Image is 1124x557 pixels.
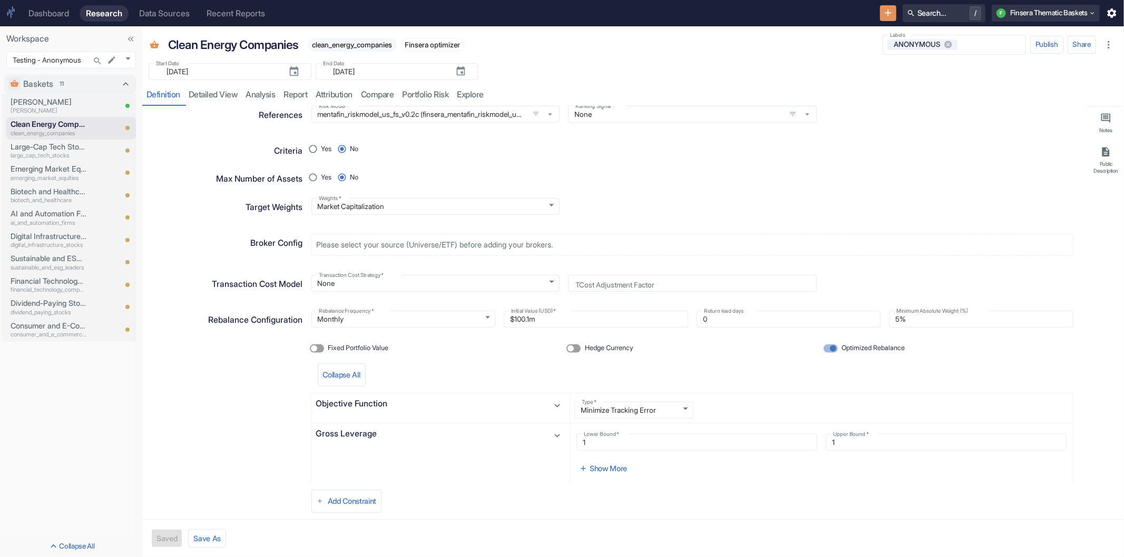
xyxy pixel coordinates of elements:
span: ANONYMOUS [890,39,947,49]
p: [PERSON_NAME] [11,96,86,108]
label: Transaction Cost Strategy [319,272,384,280]
button: open filters [786,107,799,120]
button: Search... [90,54,105,68]
span: mentafin_riskmodel_us_fs_v0.2c (finsera_mentafin_riskmodel_us_fs_v0_2c) [311,106,560,123]
span: Fixed Portfolio Value [328,343,389,353]
label: Labels [890,32,905,39]
p: Workspace [6,33,136,45]
div: None [311,275,560,292]
a: Digital Infrastructure Stocksdigital_infrastructure_stocks [11,231,86,250]
a: attribution [312,84,357,106]
a: [PERSON_NAME][PERSON_NAME] [11,96,86,115]
div: Public Description [1092,161,1120,174]
label: Initial Value (USD) [511,307,556,315]
p: ai_and_automation_firms [11,218,86,227]
p: Emerging Market Equities [11,163,86,175]
button: New Resource [880,5,896,22]
button: Search.../ [903,4,985,22]
div: position [311,142,367,157]
div: F [996,8,1006,18]
span: Optimized Rebalance [842,343,905,353]
span: Yes [321,144,331,154]
a: Data Sources [133,5,196,22]
p: Financial Technology Companies [11,275,86,287]
a: Financial Technology Companiesfinancial_technology_companies [11,275,86,294]
p: Sustainable and ESG Leaders [11,253,86,264]
span: Yes [321,173,331,183]
p: digital_infrastructure_stocks [11,241,86,250]
a: compare [357,84,398,106]
button: Collapse All [318,363,366,386]
button: Share [1068,36,1096,54]
div: Data Sources [139,8,190,18]
p: Clean Energy Companies [11,118,86,130]
p: Clean Energy Companies [168,36,299,54]
p: consumer_and_e_commerce_businesses [11,330,86,339]
button: Show More [576,457,632,480]
button: Save As [188,529,226,548]
span: clean_energy_companies [308,41,397,49]
label: Lower Bound [584,431,619,439]
a: Clean Energy Companiesclean_energy_companies [11,118,86,137]
span: No [350,144,358,154]
a: Dashboard [22,5,75,22]
a: detailed view [184,84,242,106]
span: 11 [56,79,68,88]
p: Large-Cap Tech Stocks [11,141,86,153]
a: analysis [242,84,280,106]
button: open filters [530,107,542,120]
div: Minimize Tracking Error [574,402,693,419]
p: Transaction Cost Model [212,278,303,291]
p: sustainable_and_esg_leaders [11,263,86,272]
a: Biotech and Healthcarebiotech_and_healthcare [11,186,86,205]
p: Please select your source (Universe/ETF) before adding your brokers. [317,239,553,251]
span: Basket [150,41,159,52]
div: Market Capitalization [311,198,560,215]
button: Notes [1090,108,1122,138]
p: Baskets [24,78,54,91]
div: Research [86,8,122,18]
label: Start Date [156,60,179,68]
span: No [350,173,358,183]
div: Dashboard [28,8,69,18]
div: resource tabs [142,84,1124,106]
label: Upper Bound [833,431,869,439]
p: large_cap_tech_stocks [11,151,86,160]
input: yyyy-mm-dd [160,65,280,78]
div: Baskets11 [4,75,136,94]
label: Type [582,399,597,406]
a: report [280,84,312,106]
div: Recent Reports [207,8,265,18]
p: Gross Leverage [316,427,441,440]
input: yyyy-mm-dd [327,65,447,78]
div: Definition [146,89,180,100]
button: Collapse All [2,538,140,555]
a: Dividend-Paying Stocksdividend_paying_stocks [11,297,86,316]
label: Weights [319,195,341,203]
p: biotech_and_healthcare [11,196,86,205]
div: ANONYMOUS [887,39,958,50]
button: edit [104,53,119,67]
label: Return lead days [704,307,744,315]
a: Portfolio Risk [398,84,453,106]
p: Dividend-Paying Stocks [11,297,86,309]
div: Clean Energy Companies [165,33,302,57]
span: Finsera optimizer [402,41,464,49]
button: Add Constraint [311,490,382,513]
p: financial_technology_companies [11,285,86,294]
div: Monthly [311,311,496,327]
a: Sustainable and ESG Leaderssustainable_and_esg_leaders [11,253,86,272]
label: Ranking Signal [575,103,614,111]
p: Broker Config [251,237,303,250]
p: Criteria [275,145,303,157]
p: AI and Automation Firms [11,208,86,220]
span: Hedge Currency [585,343,633,353]
label: Risk Model [319,103,348,111]
a: AI and Automation Firmsai_and_automation_firms [11,208,86,227]
p: emerging_market_equities [11,174,86,183]
p: Objective Function [316,397,441,410]
label: Rebalance Frequency [319,307,374,315]
div: position [311,170,367,185]
a: Large-Cap Tech Stockslarge_cap_tech_stocks [11,141,86,160]
p: Rebalance Configuration [209,314,303,326]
